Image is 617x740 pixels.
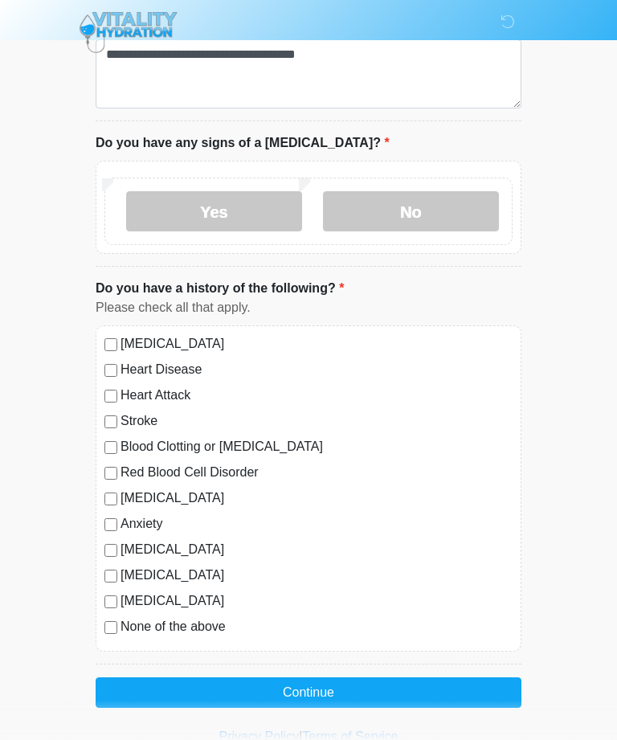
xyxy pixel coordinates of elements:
img: Vitality Hydration Logo [80,12,178,53]
label: Anxiety [121,514,513,534]
input: Heart Disease [104,364,117,377]
div: Please check all that apply. [96,298,521,317]
label: No [323,191,499,231]
input: [MEDICAL_DATA] [104,493,117,505]
label: Do you have any signs of a [MEDICAL_DATA]? [96,133,390,153]
label: [MEDICAL_DATA] [121,334,513,354]
input: Blood Clotting or [MEDICAL_DATA] [104,441,117,454]
input: Anxiety [104,518,117,531]
label: Do you have a history of the following? [96,279,344,298]
input: [MEDICAL_DATA] [104,595,117,608]
label: [MEDICAL_DATA] [121,540,513,559]
input: [MEDICAL_DATA] [104,338,117,351]
label: [MEDICAL_DATA] [121,566,513,585]
label: Stroke [121,411,513,431]
label: Heart Attack [121,386,513,405]
input: [MEDICAL_DATA] [104,544,117,557]
input: [MEDICAL_DATA] [104,570,117,583]
label: None of the above [121,617,513,636]
input: None of the above [104,621,117,634]
label: Blood Clotting or [MEDICAL_DATA] [121,437,513,456]
label: [MEDICAL_DATA] [121,591,513,611]
input: Red Blood Cell Disorder [104,467,117,480]
input: Heart Attack [104,390,117,403]
label: Yes [126,191,302,231]
label: [MEDICAL_DATA] [121,489,513,508]
input: Stroke [104,415,117,428]
button: Continue [96,677,521,708]
label: Heart Disease [121,360,513,379]
label: Red Blood Cell Disorder [121,463,513,482]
